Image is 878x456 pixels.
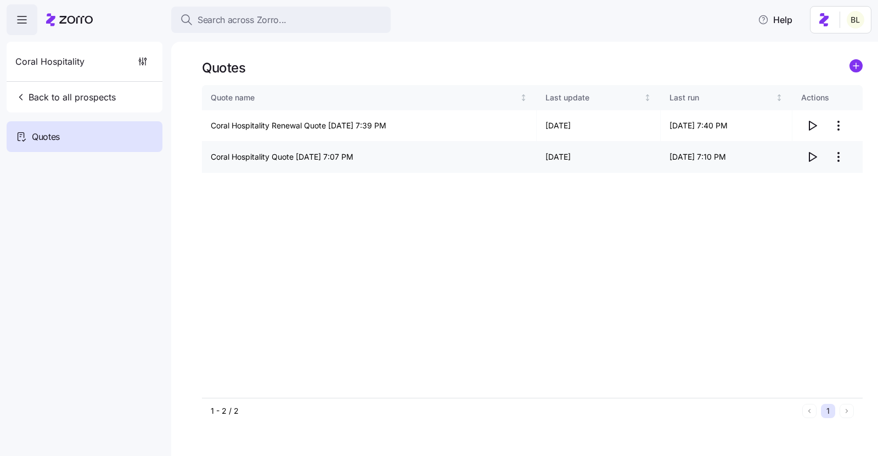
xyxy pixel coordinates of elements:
div: Last update [545,92,641,104]
th: Last updateNot sorted [537,85,661,110]
td: [DATE] [537,142,661,173]
button: Help [749,9,801,31]
div: Actions [801,92,854,104]
div: Last run [669,92,774,104]
button: Back to all prospects [11,86,120,108]
a: add icon [849,59,863,76]
button: Previous page [802,404,817,418]
div: Not sorted [520,94,527,102]
div: Not sorted [644,94,651,102]
img: 2fabda6663eee7a9d0b710c60bc473af [847,11,864,29]
th: Quote nameNot sorted [202,85,537,110]
h1: Quotes [202,59,245,76]
div: Quote name [211,92,518,104]
span: Help [758,13,792,26]
button: 1 [821,404,835,418]
td: Coral Hospitality Renewal Quote [DATE] 7:39 PM [202,110,537,142]
td: [DATE] 7:10 PM [661,142,792,173]
span: Quotes [32,130,60,144]
button: Next page [840,404,854,418]
span: Coral Hospitality [15,55,85,69]
div: 1 - 2 / 2 [211,406,798,416]
span: Search across Zorro... [198,13,286,27]
td: [DATE] 7:40 PM [661,110,792,142]
td: Coral Hospitality Quote [DATE] 7:07 PM [202,142,537,173]
td: [DATE] [537,110,661,142]
th: Last runNot sorted [661,85,792,110]
div: Not sorted [775,94,783,102]
a: Quotes [7,121,162,152]
svg: add icon [849,59,863,72]
button: Search across Zorro... [171,7,391,33]
span: Back to all prospects [15,91,116,104]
